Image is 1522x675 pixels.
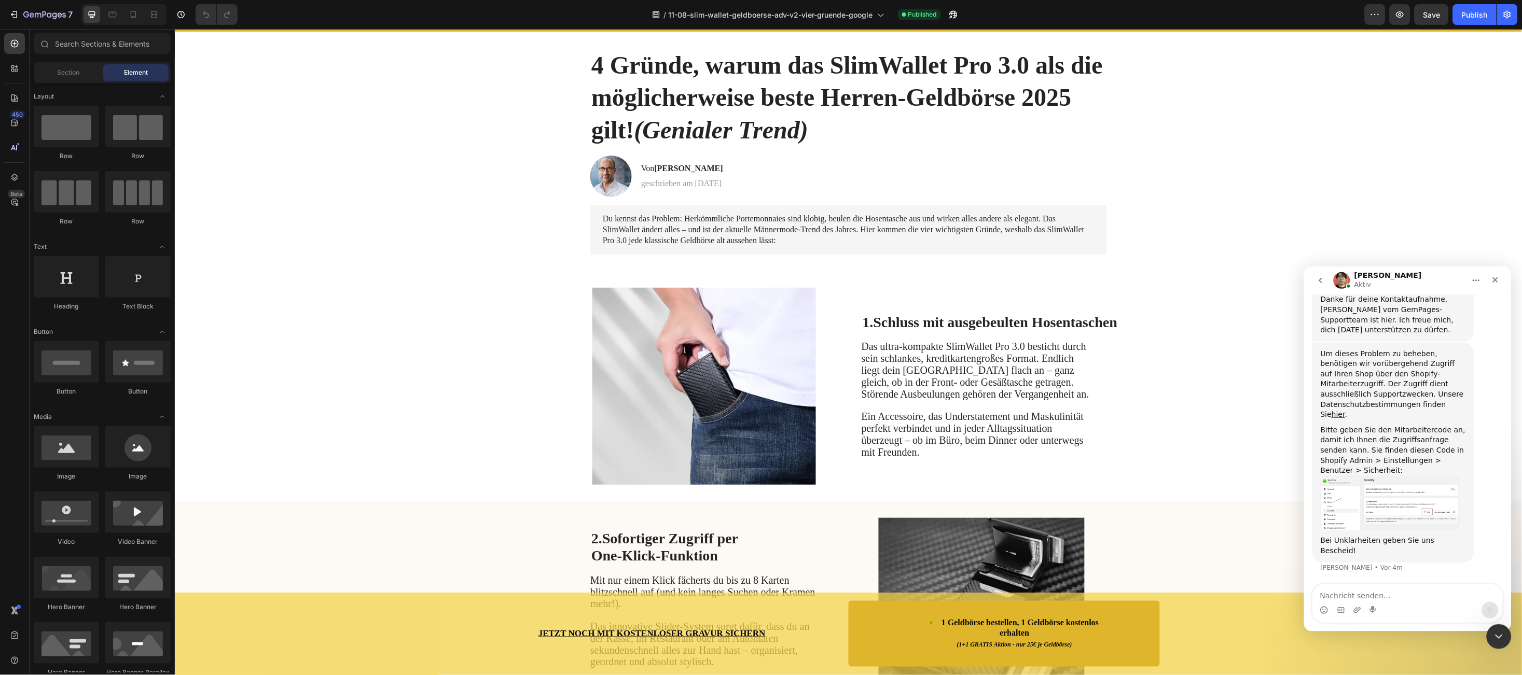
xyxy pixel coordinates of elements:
[782,612,897,619] strong: (1+1 GRATIS Aktion - nur 25€ je Geldbörse)
[105,602,171,612] div: Hero Banner
[1487,624,1512,649] iframe: Intercom live chat
[154,409,171,425] span: Toggle open
[416,126,457,168] img: gempages_478194744829150458-99bec056-32d9-470c-af0a-1d648613eda9.png
[417,518,543,535] strong: One-Klick-Funktion
[674,572,985,638] a: 1 Geldbörse bestellen, 1 Geldbörse kostenlos erhalten(1+1 GRATIS Aktion - nur 25€ je Geldbörse)
[68,8,73,21] p: 7
[105,302,171,311] div: Text Block
[404,259,655,456] img: gempages_478194744829150458-49ebdd22-1f72-438b-a1bb-748581738e57.webp
[124,68,148,77] span: Element
[34,472,99,481] div: Image
[687,284,944,303] h2: 1.
[34,217,99,226] div: Row
[154,238,171,255] span: Toggle open
[1304,266,1512,631] iframe: Intercom live chat
[105,151,171,161] div: Row
[34,242,47,251] span: Text
[105,472,171,481] div: Image
[1415,4,1449,25] button: Save
[460,87,634,115] strong: (Genialer Trend)
[908,10,937,19] span: Published
[154,324,171,340] span: Toggle open
[417,22,928,115] strong: 4 Gründe, warum das SlimWallet Pro 3.0 als die möglicherweise beste Herren-Geldbörse 2025 gilt!
[34,537,99,546] div: Video
[668,9,873,20] span: 11-08-slim-wallet-geldboerse-adv-v2-vier-gruende-google
[34,92,54,101] span: Layout
[34,327,53,336] span: Button
[34,412,52,421] span: Media
[699,285,943,301] strong: Schluss mit ausgebeulten Hosentaschen
[105,217,171,226] div: Row
[416,545,641,581] span: Mit nur einem Klick fächerts du bis zu 8 Karten blitzschnell auf (und kein langes Suchen oder Kra...
[34,33,171,54] input: Search Sections & Elements
[1462,9,1488,20] div: Publish
[4,4,77,25] button: 7
[105,537,171,546] div: Video Banner
[1453,4,1497,25] button: Publish
[105,387,171,396] div: Button
[364,600,591,609] a: JETZT NOCH MIT KOSTENLOSER GRAVUR SICHERN
[427,501,563,517] strong: Sofortiger Zugriff per
[34,151,99,161] div: Row
[154,88,171,105] span: Toggle open
[34,302,99,311] div: Heading
[480,135,548,144] strong: [PERSON_NAME]
[687,382,909,428] span: Ein Accessoire, das Understatement und Maskulinität perfekt verbindet und in jeder Alltagssituati...
[34,387,99,396] div: Button
[58,68,80,77] span: Section
[416,500,649,537] h2: 2.
[767,589,924,609] strong: 1 Geldbörse bestellen, 1 Geldbörse kostenlos erhalten
[34,602,99,612] div: Hero Banner
[687,312,915,370] span: Das ultra-kompakte SlimWallet Pro 3.0 besticht durch sein schlankes, kreditkartengroßes Format. E...
[8,190,25,198] div: Beta
[196,4,238,25] div: Undo/Redo
[1423,10,1441,19] span: Save
[10,110,25,119] div: 450
[466,149,548,160] p: geschrieben am [DATE]
[428,185,920,217] p: Du kennst das Problem: Herkömmliche Portemonnaies sind klobig, beulen die Hosentasche aus und wir...
[465,133,549,146] h2: Von
[663,9,666,20] span: /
